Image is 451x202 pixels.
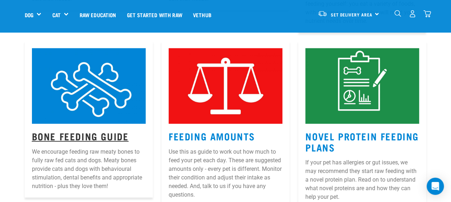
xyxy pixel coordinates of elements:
a: Novel Protein Feeding Plans [305,133,419,150]
img: user.png [409,10,416,18]
img: home-icon-1@2x.png [394,10,401,17]
img: van-moving.png [318,10,327,17]
a: Raw Education [74,0,121,29]
img: 6.jpg [32,48,146,124]
span: Set Delivery Area [331,13,372,16]
p: If your pet has allergies or gut issues, we may recommend they start raw feeding with a novel pro... [305,158,419,201]
a: Vethub [188,0,217,29]
img: Instagram_Core-Brand_Wildly-Good-Nutrition-12.jpg [305,48,419,124]
a: Dog [25,11,33,19]
img: Instagram_Core-Brand_Wildly-Good-Nutrition-3.jpg [169,48,282,124]
a: Bone Feeding Guide [32,133,129,139]
img: home-icon@2x.png [423,10,431,18]
p: Use this as guide to work out how much to feed your pet each day. These are suggested amounts onl... [169,148,282,199]
a: Cat [52,11,60,19]
div: Open Intercom Messenger [427,178,444,195]
p: We encourage feeding raw meaty bones to fully raw fed cats and dogs. Meaty bones provide cats and... [32,148,146,191]
a: Get started with Raw [122,0,188,29]
a: Feeding Amounts [169,133,255,139]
